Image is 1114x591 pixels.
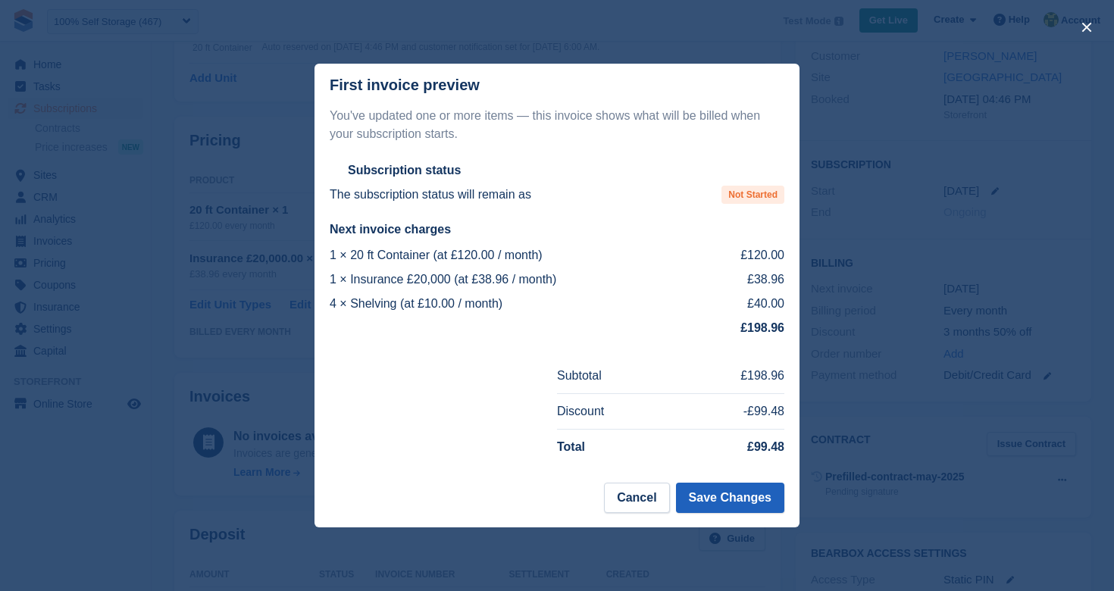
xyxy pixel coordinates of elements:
[330,292,711,316] td: 4 × Shelving (at £10.00 / month)
[330,243,711,267] td: 1 × 20 ft Container (at £120.00 / month)
[747,440,784,453] strong: £99.48
[557,440,585,453] strong: Total
[1075,15,1099,39] button: close
[676,483,784,513] button: Save Changes
[711,292,784,316] td: £40.00
[330,186,531,204] p: The subscription status will remain as
[721,186,784,204] span: Not Started
[330,77,480,94] p: First invoice preview
[740,321,784,334] strong: £198.96
[330,222,784,237] h2: Next invoice charges
[348,163,461,178] h2: Subscription status
[330,267,711,292] td: 1 × Insurance £20,000 (at £38.96 / month)
[675,394,785,430] td: -£99.48
[711,243,784,267] td: £120.00
[604,483,669,513] button: Cancel
[675,358,785,393] td: £198.96
[711,267,784,292] td: £38.96
[557,358,675,393] td: Subtotal
[330,107,784,143] p: You've updated one or more items — this invoice shows what will be billed when your subscription ...
[557,394,675,430] td: Discount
